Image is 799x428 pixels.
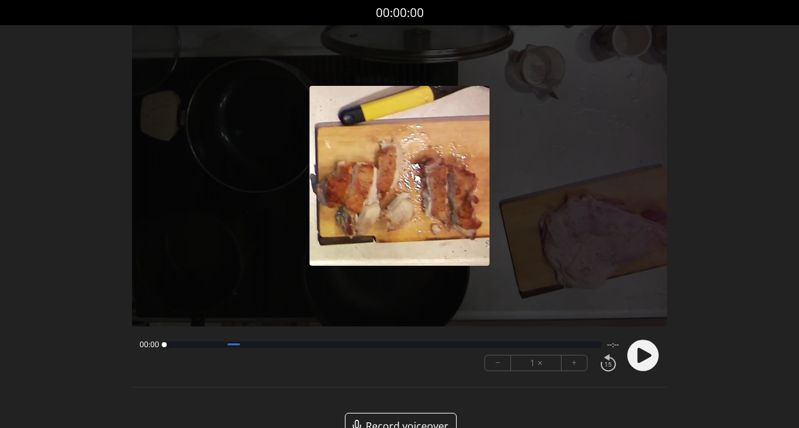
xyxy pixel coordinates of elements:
button: − [485,355,511,371]
button: + [562,355,587,371]
a: 00:00:00 [376,4,424,22]
span: --:-- [607,340,619,350]
img: Poster Image [309,86,490,266]
div: 1 × [511,355,562,371]
span: 00:00 [140,340,159,350]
